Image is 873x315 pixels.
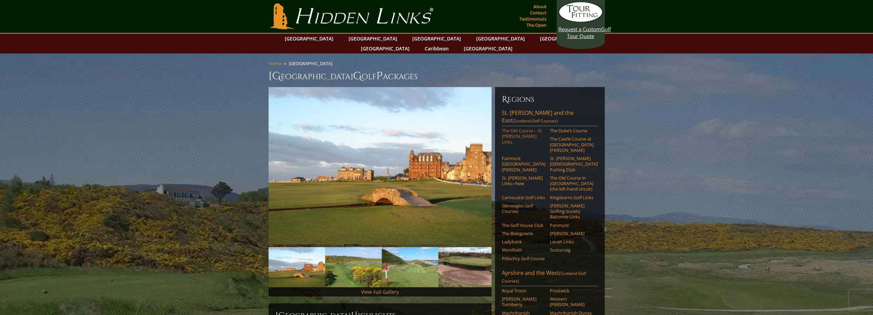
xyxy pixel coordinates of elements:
[502,94,598,105] h6: Regions
[502,231,545,236] a: The Blairgowrie
[550,203,593,220] a: [PERSON_NAME] Golfing Society Balcomie Links
[269,69,605,83] h1: [GEOGRAPHIC_DATA] olf ackages
[269,60,281,66] a: Home
[550,156,593,172] a: St. [PERSON_NAME] [DEMOGRAPHIC_DATA]’ Putting Club
[513,118,558,124] span: (Scotland Golf Courses)
[550,239,593,244] a: Leven Links
[376,69,383,83] span: P
[502,269,598,286] a: Ayrshire and the West(Scotland Golf Courses)
[528,8,548,17] a: Contact
[502,203,545,214] a: Gleneagles Golf Courses
[550,231,593,236] a: [PERSON_NAME]
[409,34,464,44] a: [GEOGRAPHIC_DATA]
[502,156,545,172] a: Fairmont [GEOGRAPHIC_DATA][PERSON_NAME]
[532,2,548,11] a: About
[536,34,592,44] a: [GEOGRAPHIC_DATA]
[550,247,593,253] a: Scotscraig
[357,44,413,53] a: [GEOGRAPHIC_DATA]
[502,247,545,253] a: Monifieth
[502,175,545,186] a: St. [PERSON_NAME] Links–New
[281,34,337,44] a: [GEOGRAPHIC_DATA]
[289,60,335,66] li: [GEOGRAPHIC_DATA]
[550,136,593,153] a: The Castle Course at [GEOGRAPHIC_DATA][PERSON_NAME]
[345,34,401,44] a: [GEOGRAPHIC_DATA]
[550,175,593,192] a: The Old Course in [GEOGRAPHIC_DATA] (the left-hand circuit)
[502,128,545,145] a: The Old Course – St. [PERSON_NAME] Links
[502,109,598,126] a: St. [PERSON_NAME] and the East(Scotland Golf Courses)
[550,222,593,228] a: Panmure
[550,195,593,200] a: Kingsbarns Golf Links
[473,34,528,44] a: [GEOGRAPHIC_DATA]
[502,288,545,293] a: Royal Troon
[550,288,593,293] a: Prestwick
[502,239,545,244] a: Ladybank
[361,289,399,295] a: View Full Gallery
[502,195,545,200] a: Carnoustie Golf Links
[421,44,452,53] a: Caribbean
[502,256,545,261] a: Pitlochry Golf Course
[550,296,593,307] a: Western [PERSON_NAME]
[525,20,548,30] a: The Open
[558,2,603,39] a: Request a CustomGolf Tour Quote
[550,128,593,133] a: The Duke’s Course
[460,44,516,53] a: [GEOGRAPHIC_DATA]
[353,69,362,83] span: G
[502,296,545,307] a: [PERSON_NAME] Turnberry
[518,14,548,24] a: Testimonials
[558,26,601,33] span: Request a Custom
[502,222,545,228] a: The Golf House Club
[502,270,586,284] span: (Scotland Golf Courses)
